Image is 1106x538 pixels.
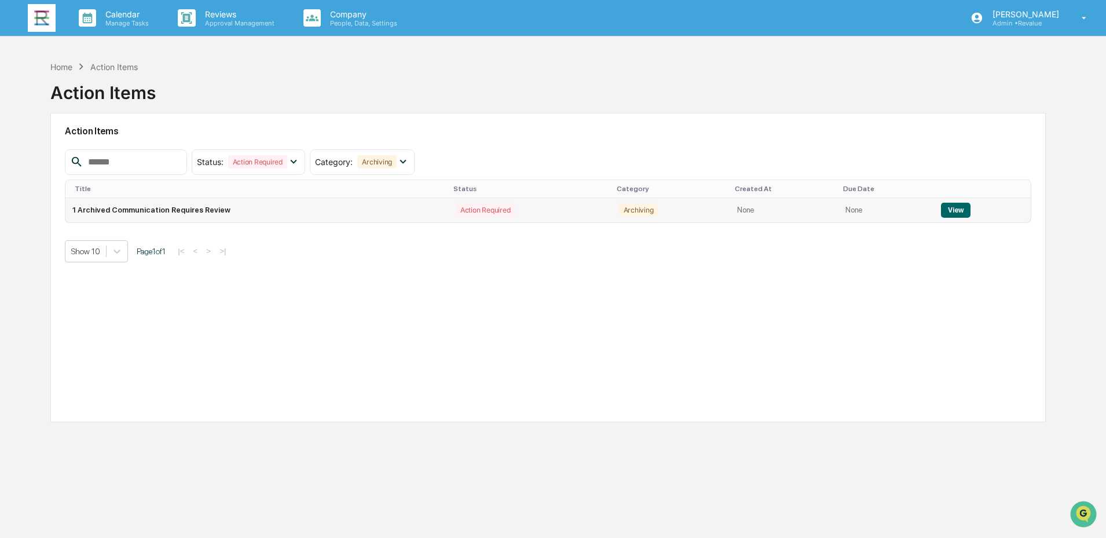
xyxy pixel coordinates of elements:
span: Page 1 of 1 [137,247,166,256]
div: 🗄️ [84,207,93,216]
img: 1746055101610-c473b297-6a78-478c-a979-82029cc54cd1 [23,158,32,167]
div: 🖐️ [12,207,21,216]
div: Status [453,185,607,193]
p: People, Data, Settings [321,19,403,27]
a: 🗄️Attestations [79,201,148,222]
div: Action Required [228,155,287,169]
div: Action Items [90,62,138,72]
p: Manage Tasks [96,19,155,27]
button: Start new chat [197,92,211,106]
h2: Action Items [65,126,1031,137]
span: Pylon [115,256,140,265]
span: • [96,158,100,167]
span: Status : [197,157,224,167]
div: Due Date [843,185,929,193]
button: |< [174,246,188,256]
button: >| [216,246,229,256]
td: 1 Archived Communication Requires Review [65,198,449,222]
span: Preclearance [23,206,75,217]
span: [DATE] [102,158,126,167]
span: [PERSON_NAME] [36,158,94,167]
div: We're available if you need us! [52,100,159,109]
div: Home [50,62,72,72]
p: [PERSON_NAME] [983,9,1065,19]
span: Category : [315,157,353,167]
p: Approval Management [196,19,280,27]
span: Attestations [96,206,144,217]
a: 🔎Data Lookup [7,223,78,244]
div: Action Items [50,73,156,103]
button: > [203,246,214,256]
p: Admin • Revalue [983,19,1065,27]
button: See all [180,126,211,140]
p: Calendar [96,9,155,19]
p: How can we help? [12,24,211,43]
div: Title [75,185,444,193]
div: Category [617,185,726,193]
button: < [190,246,202,256]
button: View [941,203,971,218]
td: None [838,198,934,222]
div: Created At [735,185,834,193]
p: Reviews [196,9,280,19]
div: Archiving [619,203,658,217]
div: 🔎 [12,229,21,238]
a: Powered byPylon [82,255,140,265]
div: Action Required [456,203,515,217]
span: Data Lookup [23,228,73,239]
div: Start new chat [52,89,190,100]
img: Jack Rasmussen [12,147,30,165]
td: None [730,198,838,222]
div: Past conversations [12,129,78,138]
img: logo [28,4,56,32]
iframe: Open customer support [1069,500,1100,531]
img: 1746055101610-c473b297-6a78-478c-a979-82029cc54cd1 [12,89,32,109]
a: View [941,206,971,214]
div: Archiving [357,155,397,169]
a: 🖐️Preclearance [7,201,79,222]
p: Company [321,9,403,19]
img: 8933085812038_c878075ebb4cc5468115_72.jpg [24,89,45,109]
